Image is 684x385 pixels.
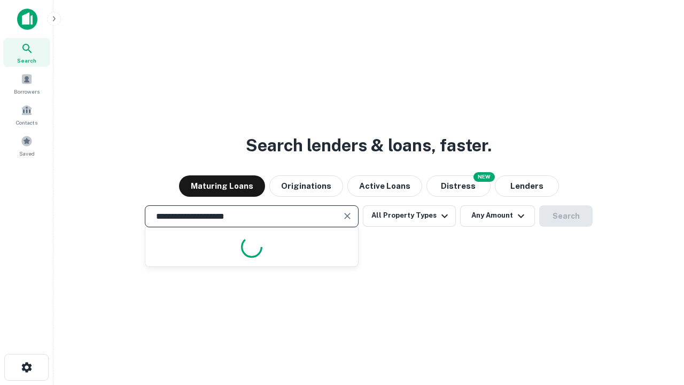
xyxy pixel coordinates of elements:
span: Contacts [16,118,37,127]
a: Saved [3,131,50,160]
a: Search [3,38,50,67]
a: Borrowers [3,69,50,98]
button: Any Amount [460,205,535,227]
div: NEW [473,172,495,182]
button: Active Loans [347,175,422,197]
button: Search distressed loans with lien and other non-mortgage details. [426,175,491,197]
button: All Property Types [363,205,456,227]
img: capitalize-icon.png [17,9,37,30]
a: Contacts [3,100,50,129]
span: Borrowers [14,87,40,96]
button: Lenders [495,175,559,197]
button: Originations [269,175,343,197]
span: Saved [19,149,35,158]
button: Maturing Loans [179,175,265,197]
h3: Search lenders & loans, faster. [246,133,492,158]
span: Search [17,56,36,65]
button: Clear [340,209,355,224]
iframe: Chat Widget [631,299,684,351]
